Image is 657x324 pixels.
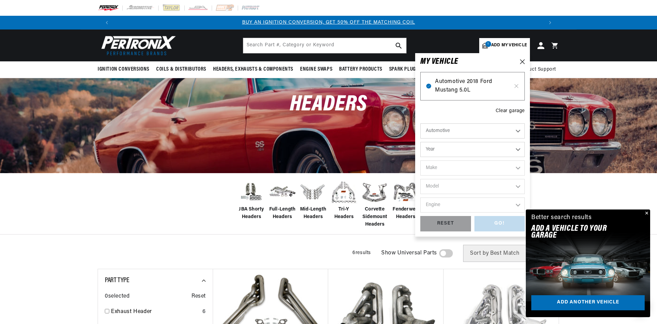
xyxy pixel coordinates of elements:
[299,206,327,221] span: Mid-Length Headers
[98,61,153,77] summary: Ignition Conversions
[543,16,557,29] button: Translation missing: en.sections.announcements.next_announcement
[330,178,358,206] img: Tri-Y Headers
[243,38,406,53] input: Search Part #, Category or Keyword
[210,61,297,77] summary: Headers, Exhausts & Components
[238,206,265,221] span: JBA Shorty Headers
[105,292,129,301] span: 0 selected
[300,66,332,73] span: Engine Swaps
[420,123,525,139] select: Ride Type
[496,107,525,115] div: Clear garage
[269,181,296,203] img: Full-Length Headers
[518,66,556,73] span: Product Support
[420,179,525,194] select: Model
[100,16,114,29] button: Translation missing: en.sections.announcements.previous_announcement
[299,178,327,206] img: Mid-Length Headers
[98,66,149,73] span: Ignition Conversions
[290,94,367,116] span: Headers
[336,61,386,77] summary: Battery Products
[191,292,206,301] span: Reset
[98,34,176,57] img: Pertronix
[420,142,525,157] select: Year
[389,66,431,73] span: Spark Plug Wires
[381,249,437,258] span: Show Universal Parts
[269,206,296,221] span: Full-Length Headers
[386,61,434,77] summary: Spark Plug Wires
[330,206,358,221] span: Tri-Y Headers
[518,61,559,78] summary: Product Support
[420,197,525,213] select: Engine
[242,20,415,25] a: BUY AN IGNITION CONVERSION, GET 50% OFF THE MATCHING COIL
[361,206,388,229] span: Corvette Sidemount Headers
[361,178,388,229] a: Corvette Sidemount Headers Corvette Sidemount Headers
[479,38,530,53] a: 1Add my vehicle
[213,66,293,73] span: Headers, Exhausts & Components
[111,308,200,316] a: Exhaust Header
[105,277,129,284] span: Part Type
[491,42,527,49] span: Add my vehicle
[531,225,628,239] h2: Add A VEHICLE to your garage
[463,245,553,262] select: Sort by
[392,178,419,221] a: Fenderwell Headers Fenderwell Headers
[531,213,592,223] div: Better search results
[80,16,577,29] slideshow-component: Translation missing: en.sections.announcements.announcement_bar
[238,178,265,221] a: JBA Shorty Headers JBA Shorty Headers
[156,66,206,73] span: Coils & Distributors
[485,41,491,47] span: 1
[361,178,388,206] img: Corvette Sidemount Headers
[435,77,510,95] span: Automotive 2018 Ford Mustang 5.0L
[202,308,206,316] div: 6
[114,19,543,26] div: 1 of 3
[420,58,458,65] h6: MY VEHICLE
[392,206,419,221] span: Fenderwell Headers
[238,180,265,203] img: JBA Shorty Headers
[531,295,645,311] a: Add another vehicle
[114,19,543,26] div: Announcement
[269,178,296,221] a: Full-Length Headers Full-Length Headers
[642,209,650,218] button: Close
[299,178,327,221] a: Mid-Length Headers Mid-Length Headers
[391,38,406,53] button: search button
[153,61,210,77] summary: Coils & Distributors
[420,160,525,176] select: Make
[470,251,489,256] span: Sort by
[339,66,382,73] span: Battery Products
[330,178,358,221] a: Tri-Y Headers Tri-Y Headers
[420,216,471,231] div: RESET
[352,250,371,255] span: 6 results
[392,178,419,206] img: Fenderwell Headers
[297,61,336,77] summary: Engine Swaps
